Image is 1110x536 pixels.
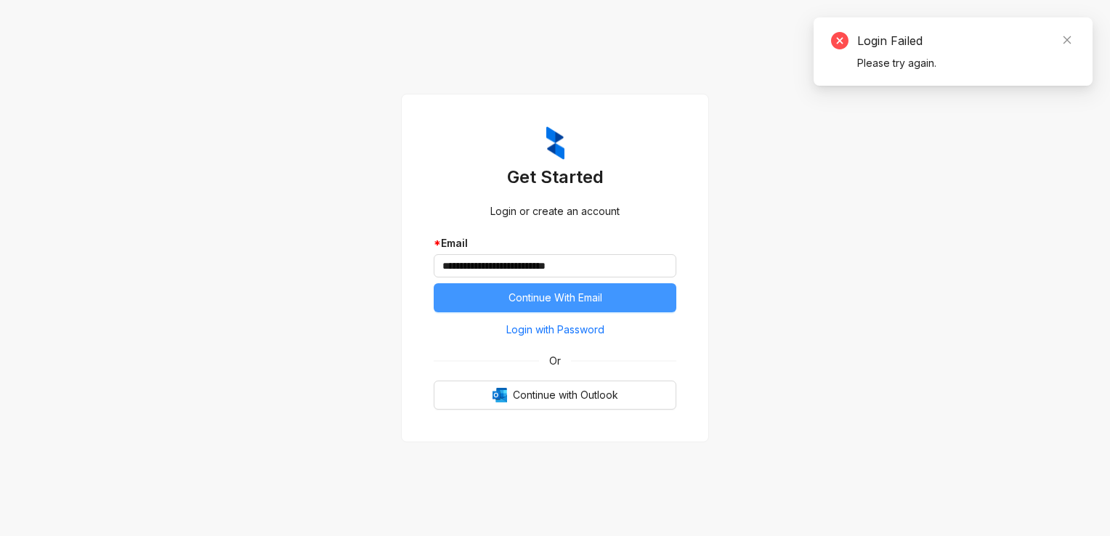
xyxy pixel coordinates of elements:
div: Please try again. [857,55,1075,71]
span: Continue With Email [509,290,602,306]
div: Login Failed [857,32,1075,49]
span: close [1062,35,1072,45]
img: Outlook [493,388,507,402]
button: Login with Password [434,318,676,341]
span: Login with Password [506,322,604,338]
span: Continue with Outlook [513,387,618,403]
span: close-circle [831,32,848,49]
div: Login or create an account [434,203,676,219]
img: ZumaIcon [546,126,564,160]
button: Continue With Email [434,283,676,312]
div: Email [434,235,676,251]
a: Close [1059,32,1075,48]
h3: Get Started [434,166,676,189]
span: Or [539,353,571,369]
button: OutlookContinue with Outlook [434,381,676,410]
